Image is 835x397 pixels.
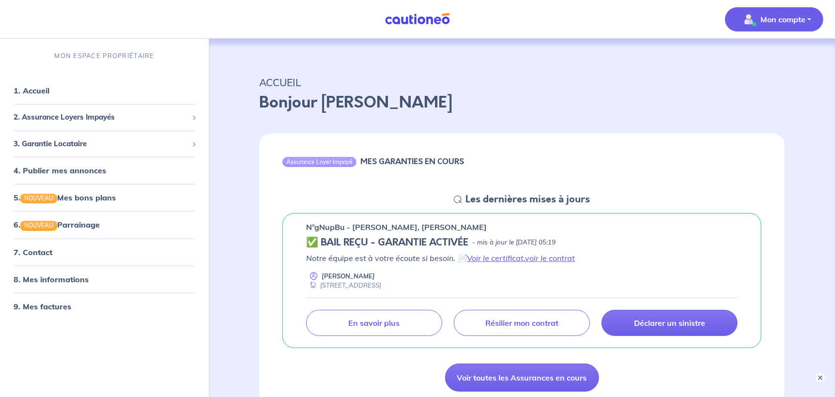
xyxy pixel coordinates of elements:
img: illu_account_valid_menu.svg [741,12,757,27]
a: voir le contrat [525,253,575,263]
span: 2. Assurance Loyers Impayés [14,112,188,123]
div: 7. Contact [4,243,205,262]
p: En savoir plus [349,318,400,328]
a: En savoir plus [306,310,442,336]
a: 5.NOUVEAUMes bons plans [14,193,116,202]
button: illu_account_valid_menu.svgMon compte [725,7,823,31]
p: n°gNupBu - [PERSON_NAME], [PERSON_NAME] [306,221,487,233]
div: 8. Mes informations [4,270,205,289]
div: 6.NOUVEAUParrainage [4,215,205,234]
button: × [816,373,825,382]
div: 2. Assurance Loyers Impayés [4,108,205,127]
a: 7. Contact [14,247,52,257]
a: 8. Mes informations [14,275,89,284]
a: Résilier mon contrat [454,310,590,336]
div: 1. Accueil [4,81,205,100]
a: 4. Publier mes annonces [14,166,106,175]
h5: Les dernières mises à jours [465,194,590,205]
span: 3. Garantie Locataire [14,138,188,150]
a: 9. Mes factures [14,302,71,311]
div: 5.NOUVEAUMes bons plans [4,188,205,207]
div: 3. Garantie Locataire [4,135,205,153]
h5: ✅ BAIL REÇU - GARANTIE ACTIVÉE [306,237,468,248]
p: Notre équipe est à votre écoute si besoin. 📄 , [306,252,738,264]
div: 9. Mes factures [4,297,205,316]
a: 6.NOUVEAUParrainage [14,220,100,229]
div: Assurance Loyer Impayé [282,157,356,167]
p: MON ESPACE PROPRIÉTAIRE [54,51,154,61]
a: Voir le certificat [467,253,524,263]
a: Déclarer un sinistre [602,310,738,336]
div: state: CONTRACT-VALIDATED, Context: MORE-THAN-6-MONTHS,MAYBE-CERTIFICATE,RELATIONSHIP,LESSOR-DOCU... [306,237,738,248]
h6: MES GARANTIES EN COURS [360,157,464,166]
img: Cautioneo [381,13,454,25]
p: Bonjour [PERSON_NAME] [259,91,785,114]
p: - mis à jour le [DATE] 05:19 [472,238,556,247]
div: 4. Publier mes annonces [4,161,205,180]
p: [PERSON_NAME] [322,272,375,281]
a: 1. Accueil [14,86,49,95]
div: [STREET_ADDRESS] [306,281,381,290]
p: Mon compte [760,14,805,25]
p: Déclarer un sinistre [634,318,705,328]
p: Résilier mon contrat [485,318,558,328]
p: ACCUEIL [259,74,785,91]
